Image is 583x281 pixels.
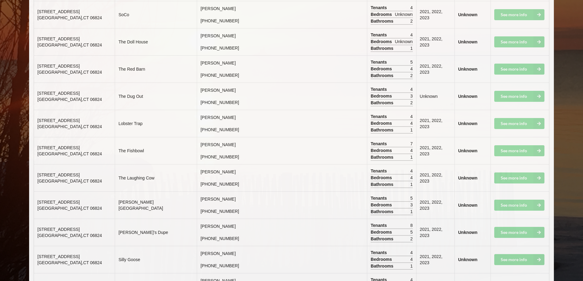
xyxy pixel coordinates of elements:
[371,141,388,147] span: Tenants
[416,28,454,55] td: 2021, 2022, 2023
[371,209,395,215] span: Bathrooms
[395,39,413,45] span: Unknown
[37,172,80,177] span: [STREET_ADDRESS]
[37,206,102,211] span: [GEOGRAPHIC_DATA] , CT 06824
[37,124,102,129] span: [GEOGRAPHIC_DATA] , CT 06824
[371,18,395,24] span: Bathrooms
[458,148,477,153] b: Unknown
[115,110,197,137] td: Lobster Trap
[37,36,80,41] span: [STREET_ADDRESS]
[371,45,395,51] span: Bathrooms
[458,39,477,44] b: Unknown
[458,257,477,262] b: Unknown
[410,32,413,38] span: 4
[197,164,367,191] td: [PERSON_NAME] [PHONE_NUMBER]
[410,181,413,187] span: 1
[410,86,413,92] span: 4
[410,5,413,11] span: 4
[371,72,395,79] span: Bathrooms
[371,59,388,65] span: Tenants
[37,118,80,123] span: [STREET_ADDRESS]
[115,219,197,246] td: [PERSON_NAME]'s Dupe
[197,137,367,164] td: [PERSON_NAME] [PHONE_NUMBER]
[410,175,413,181] span: 4
[371,11,393,17] span: Bedrooms
[458,12,477,17] b: Unknown
[371,5,388,11] span: Tenants
[395,11,413,17] span: Unknown
[416,219,454,246] td: 2021, 2022, 2023
[371,32,388,38] span: Tenants
[37,64,80,68] span: [STREET_ADDRESS]
[197,110,367,137] td: [PERSON_NAME] [PHONE_NUMBER]
[37,151,102,156] span: [GEOGRAPHIC_DATA] , CT 06824
[410,147,413,153] span: 4
[458,121,477,126] b: Unknown
[371,93,393,99] span: Bedrooms
[37,200,80,205] span: [STREET_ADDRESS]
[371,250,388,256] span: Tenants
[371,195,388,201] span: Tenants
[371,202,393,208] span: Bedrooms
[371,236,395,242] span: Bathrooms
[371,120,393,126] span: Bedrooms
[371,181,395,187] span: Bathrooms
[197,246,367,273] td: [PERSON_NAME] [PHONE_NUMBER]
[115,1,197,28] td: SoCo
[371,175,393,181] span: Bedrooms
[371,100,395,106] span: Bathrooms
[197,83,367,110] td: [PERSON_NAME] [PHONE_NUMBER]
[371,168,388,174] span: Tenants
[37,70,102,75] span: [GEOGRAPHIC_DATA] , CT 06824
[410,45,413,51] span: 1
[371,256,393,262] span: Bedrooms
[410,154,413,160] span: 1
[416,246,454,273] td: 2021, 2022, 2023
[410,127,413,133] span: 1
[410,100,413,106] span: 2
[115,28,197,55] td: The Doll House
[410,113,413,120] span: 4
[410,93,413,99] span: 3
[37,43,102,47] span: [GEOGRAPHIC_DATA] , CT 06824
[371,113,388,120] span: Tenants
[115,164,197,191] td: The Laughing Cow
[37,15,102,20] span: [GEOGRAPHIC_DATA] , CT 06824
[410,141,413,147] span: 7
[410,222,413,228] span: 8
[458,203,477,208] b: Unknown
[37,145,80,150] span: [STREET_ADDRESS]
[115,191,197,219] td: [PERSON_NAME][GEOGRAPHIC_DATA]
[458,94,477,99] b: Unknown
[37,260,102,265] span: [GEOGRAPHIC_DATA] , CT 06824
[410,202,413,208] span: 3
[458,230,477,235] b: Unknown
[458,67,477,72] b: Unknown
[197,191,367,219] td: [PERSON_NAME] [PHONE_NUMBER]
[371,127,395,133] span: Bathrooms
[197,219,367,246] td: [PERSON_NAME] [PHONE_NUMBER]
[416,83,454,110] td: Unknown
[416,191,454,219] td: 2021, 2022, 2023
[115,137,197,164] td: The Fishbowl
[371,222,388,228] span: Tenants
[410,120,413,126] span: 4
[410,66,413,72] span: 4
[416,110,454,137] td: 2021, 2022, 2023
[416,164,454,191] td: 2021, 2022, 2023
[37,227,80,232] span: [STREET_ADDRESS]
[37,9,80,14] span: [STREET_ADDRESS]
[115,55,197,83] td: The Red Barn
[37,254,80,259] span: [STREET_ADDRESS]
[371,86,388,92] span: Tenants
[410,236,413,242] span: 2
[37,233,102,238] span: [GEOGRAPHIC_DATA] , CT 06824
[410,263,413,269] span: 1
[197,55,367,83] td: [PERSON_NAME] [PHONE_NUMBER]
[416,1,454,28] td: 2021, 2022, 2023
[410,18,413,24] span: 2
[371,229,393,235] span: Bedrooms
[37,97,102,102] span: [GEOGRAPHIC_DATA] , CT 06824
[371,154,395,160] span: Bathrooms
[416,137,454,164] td: 2021, 2022, 2023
